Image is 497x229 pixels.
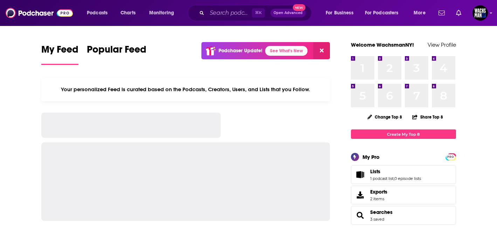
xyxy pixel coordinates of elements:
[363,113,407,121] button: Change Top 8
[351,41,414,48] a: Welcome WachsmanNY!
[353,170,367,180] a: Lists
[370,176,394,181] a: 1 podcast list
[370,189,387,195] span: Exports
[265,46,308,56] a: See What's New
[6,6,73,20] img: Podchaser - Follow, Share and Rate Podcasts
[436,7,448,19] a: Show notifications dropdown
[365,8,399,18] span: For Podcasters
[453,7,464,19] a: Show notifications dropdown
[353,210,367,220] a: Searches
[472,5,488,21] button: Show profile menu
[472,5,488,21] img: User Profile
[270,9,306,17] button: Open AdvancedNew
[394,176,421,181] a: 0 episode lists
[351,186,456,204] a: Exports
[321,7,362,19] button: open menu
[82,7,117,19] button: open menu
[370,168,421,175] a: Lists
[87,8,108,18] span: Podcasts
[326,8,353,18] span: For Business
[116,7,140,19] a: Charts
[351,165,456,184] span: Lists
[472,5,488,21] span: Logged in as WachsmanNY
[370,168,380,175] span: Lists
[194,5,318,21] div: Search podcasts, credits, & more...
[370,217,384,222] a: 3 saved
[87,43,146,65] a: Popular Feed
[370,196,387,201] span: 2 items
[87,43,146,60] span: Popular Feed
[414,8,426,18] span: More
[41,78,330,101] div: Your personalized Feed is curated based on the Podcasts, Creators, Users, and Lists that you Follow.
[144,7,183,19] button: open menu
[353,190,367,200] span: Exports
[41,43,78,60] span: My Feed
[360,7,409,19] button: open menu
[409,7,434,19] button: open menu
[351,129,456,139] a: Create My Top 8
[370,209,393,215] a: Searches
[120,8,136,18] span: Charts
[207,7,252,19] input: Search podcasts, credits, & more...
[351,206,456,225] span: Searches
[219,48,262,54] p: Podchaser Update!
[149,8,174,18] span: Monitoring
[363,154,380,160] div: My Pro
[412,110,443,124] button: Share Top 8
[274,11,303,15] span: Open Advanced
[428,41,456,48] a: View Profile
[252,8,265,18] span: ⌘ K
[447,154,455,159] a: PRO
[41,43,78,65] a: My Feed
[293,4,305,11] span: New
